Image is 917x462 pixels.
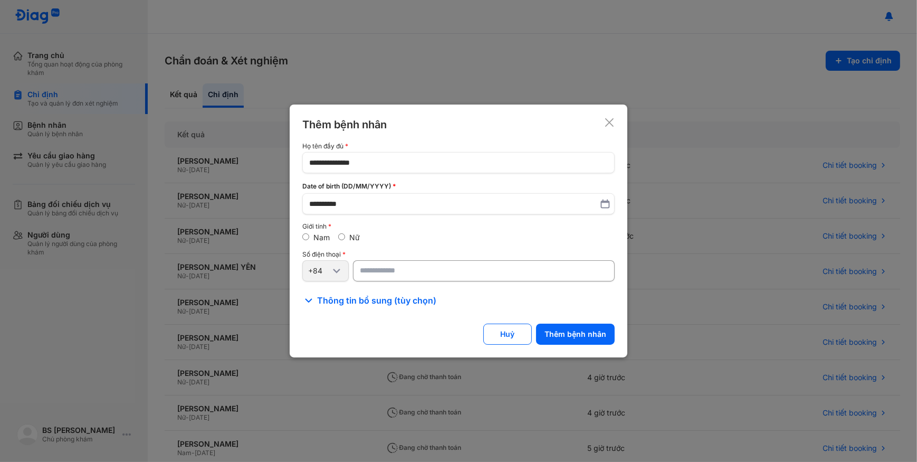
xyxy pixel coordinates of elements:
[302,251,615,258] div: Số điện thoại
[317,294,436,307] span: Thông tin bổ sung (tùy chọn)
[302,143,615,150] div: Họ tên đầy đủ
[302,182,615,191] div: Date of birth (DD/MM/YYYY)
[536,324,615,345] button: Thêm bệnh nhân
[483,324,532,345] button: Huỷ
[302,117,387,132] div: Thêm bệnh nhân
[302,223,615,230] div: Giới tính
[313,233,330,242] label: Nam
[349,233,360,242] label: Nữ
[308,266,330,276] div: +84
